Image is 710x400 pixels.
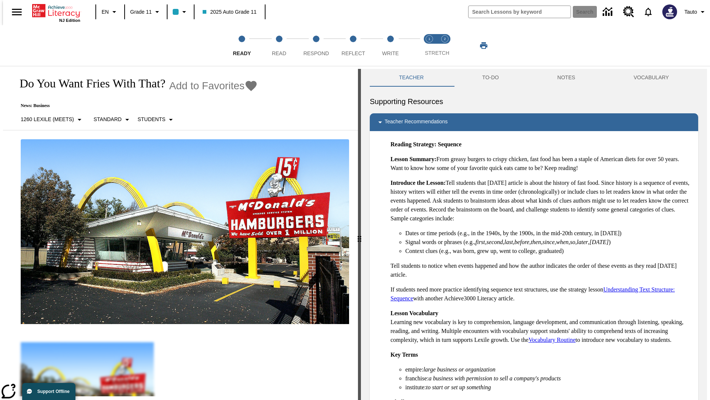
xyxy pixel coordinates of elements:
li: institute: [405,383,692,392]
button: Grade: Grade 11, Select a grade [127,5,165,19]
button: Open side menu [6,1,28,23]
em: first [476,239,485,245]
em: large business or organization [423,366,496,373]
button: TO-DO [453,69,528,87]
div: reading [3,69,358,396]
button: Teacher [370,69,453,87]
a: Notifications [639,2,658,21]
em: to start or set up something [426,384,491,390]
span: STRETCH [425,50,449,56]
span: Tauto [684,8,697,16]
button: Ready step 1 of 5 [220,25,263,66]
span: 2025 Auto Grade 11 [203,8,256,16]
span: EN [102,8,109,16]
a: Understanding Text Structure: Sequence [390,286,675,301]
p: Standard [94,116,122,123]
button: Scaffolds, Standard [91,113,135,126]
span: NJ Edition [59,18,80,23]
input: search field [469,6,571,18]
em: last [504,239,513,245]
span: Respond [303,50,329,56]
p: Students [138,116,165,123]
img: Avatar [662,4,677,19]
button: Language: EN, Select a language [98,5,122,19]
button: Reflect step 4 of 5 [332,25,375,66]
button: Respond step 3 of 5 [295,25,338,66]
p: 1260 Lexile (Meets) [21,116,74,123]
span: Reflect [342,50,365,56]
div: Instructional Panel Tabs [370,69,698,87]
button: Write step 5 of 5 [369,25,412,66]
em: second [487,239,503,245]
em: [DATE] [589,239,609,245]
strong: Key Terms [390,351,418,358]
img: One of the first McDonald's stores, with the iconic red sign and golden arches. [21,139,349,324]
p: If students need more practice identifying sequence text structures, use the strategy lesson with... [390,285,692,303]
em: later [577,239,588,245]
strong: Introduce the Lesson: [390,180,446,186]
strong: Reading Strategy: [390,141,436,147]
h6: Supporting Resources [370,96,698,107]
span: Add to Favorites [169,80,244,92]
em: a business with permission to sell a company's products [429,375,561,381]
button: Support Offline [22,383,75,400]
p: News: Business [12,103,258,109]
button: Select Student [135,113,178,126]
button: NOTES [528,69,604,87]
em: when [556,239,569,245]
h1: Do You Want Fries With That? [12,77,165,90]
p: From greasy burgers to crispy chicken, fast food has been a staple of American diets for over 50 ... [390,155,692,173]
p: Tell students to notice when events happened and how the author indicates the order of these even... [390,261,692,279]
a: Resource Center, Will open in new tab [619,2,639,22]
span: Grade 11 [130,8,152,16]
div: Home [32,3,80,23]
span: Ready [233,50,251,56]
div: Press Enter or Spacebar and then press right and left arrow keys to move the slider [358,69,361,400]
strong: Lesson Vocabulary [390,310,438,316]
em: so [570,239,575,245]
button: Profile/Settings [682,5,710,19]
button: Select a new avatar [658,2,682,21]
a: Vocabulary Routine [528,337,575,343]
em: then [531,239,541,245]
li: Signal words or phrases (e.g., , , , , , , , , , ) [405,238,692,247]
span: Write [382,50,399,56]
button: Select Lexile, 1260 Lexile (Meets) [18,113,87,126]
button: Read step 2 of 5 [257,25,300,66]
em: before [514,239,529,245]
em: since [542,239,555,245]
button: Add to Favorites - Do You Want Fries With That? [169,79,258,92]
text: 2 [444,37,446,41]
li: Context clues (e.g., was born, grew up, went to college, graduated) [405,247,692,256]
strong: Sequence [438,141,461,147]
span: Read [272,50,286,56]
a: Data Center [598,2,619,22]
button: VOCABULARY [604,69,698,87]
div: Teacher Recommendations [370,113,698,131]
span: Support Offline [37,389,70,394]
li: franchise: [405,374,692,383]
li: empire: [405,365,692,374]
strong: Lesson Summary: [390,156,436,162]
button: Class color is light blue. Change class color [170,5,192,19]
li: Dates or time periods (e.g., in the 1940s, by the 1900s, in the mid-20th century, in [DATE]) [405,229,692,238]
button: Print [472,39,496,52]
p: Learning new vocabulary is key to comprehension, language development, and communication through ... [390,309,692,344]
div: activity [361,69,707,400]
button: Stretch Respond step 2 of 2 [434,25,456,66]
button: Stretch Read step 1 of 2 [419,25,440,66]
p: Tell students that [DATE] article is about the history of fast food. Since history is a sequence ... [390,179,692,223]
text: 1 [428,37,430,41]
p: Teacher Recommendations [385,118,447,127]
